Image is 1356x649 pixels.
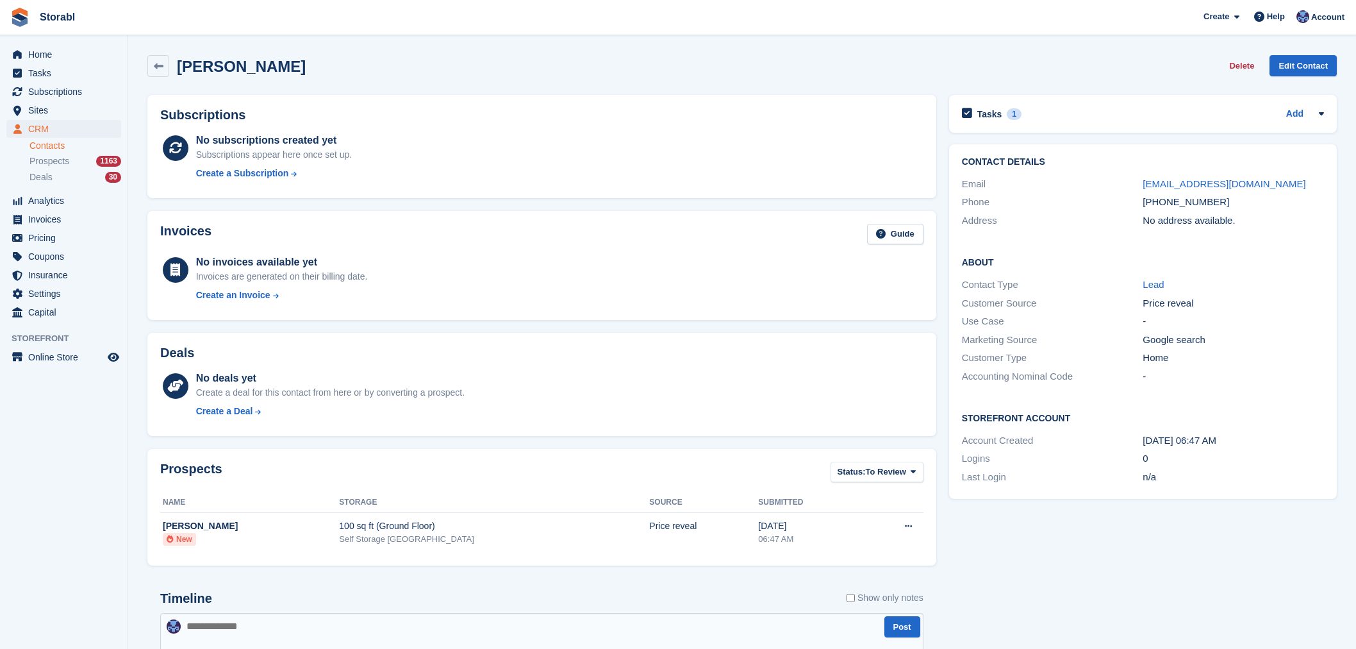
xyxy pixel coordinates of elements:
[6,285,121,303] a: menu
[649,519,758,533] div: Price reveal
[1143,214,1324,228] div: No address available.
[1143,279,1164,290] a: Lead
[962,411,1324,424] h2: Storefront Account
[28,229,105,247] span: Pricing
[29,171,121,184] a: Deals 30
[962,351,1143,366] div: Customer Type
[1311,11,1344,24] span: Account
[28,303,105,321] span: Capital
[962,296,1143,311] div: Customer Source
[962,451,1143,466] div: Logins
[1143,296,1324,311] div: Price reveal
[196,167,352,180] a: Create a Subscription
[962,470,1143,485] div: Last Login
[196,289,368,302] a: Create an Invoice
[831,462,923,483] button: Status: To Review
[867,224,923,245] a: Guide
[28,101,105,119] span: Sites
[12,332,128,345] span: Storefront
[884,616,920,637] button: Post
[962,369,1143,384] div: Accounting Nominal Code
[1296,10,1309,23] img: Tegan Ewart
[196,371,465,386] div: No deals yet
[160,591,212,606] h2: Timeline
[962,177,1143,192] div: Email
[1143,333,1324,348] div: Google search
[6,64,121,82] a: menu
[196,289,270,302] div: Create an Invoice
[10,8,29,27] img: stora-icon-8386f47178a22dfd0bd8f6a31ec36ba5ce8667c1dd55bd0f319d3a0aa187defe.svg
[6,303,121,321] a: menu
[28,210,105,228] span: Invoices
[962,278,1143,292] div: Contact Type
[196,270,368,283] div: Invoices are generated on their billing date.
[6,83,121,101] a: menu
[1269,55,1337,76] a: Edit Contact
[1007,108,1021,120] div: 1
[962,157,1324,167] h2: Contact Details
[6,192,121,210] a: menu
[196,405,465,418] a: Create a Deal
[160,108,923,122] h2: Subscriptions
[1267,10,1285,23] span: Help
[163,519,339,533] div: [PERSON_NAME]
[28,285,105,303] span: Settings
[6,46,121,63] a: menu
[1143,369,1324,384] div: -
[6,101,121,119] a: menu
[962,333,1143,348] div: Marketing Source
[28,266,105,284] span: Insurance
[160,493,339,513] th: Name
[96,156,121,167] div: 1163
[28,192,105,210] span: Analytics
[838,466,866,478] span: Status:
[1143,195,1324,210] div: [PHONE_NUMBER]
[1224,55,1259,76] button: Delete
[28,248,105,265] span: Coupons
[962,195,1143,210] div: Phone
[847,591,855,605] input: Show only notes
[962,434,1143,448] div: Account Created
[167,619,181,634] img: Tegan Ewart
[28,46,105,63] span: Home
[196,405,253,418] div: Create a Deal
[160,346,194,360] h2: Deals
[177,58,306,75] h2: [PERSON_NAME]
[160,224,211,245] h2: Invoices
[105,172,121,183] div: 30
[29,155,69,167] span: Prospects
[847,591,923,605] label: Show only notes
[196,133,352,148] div: No subscriptions created yet
[6,210,121,228] a: menu
[29,155,121,168] a: Prospects 1163
[6,120,121,138] a: menu
[1203,10,1229,23] span: Create
[339,519,649,533] div: 100 sq ft (Ground Floor)
[962,255,1324,268] h2: About
[6,248,121,265] a: menu
[962,314,1143,329] div: Use Case
[649,493,758,513] th: Source
[28,120,105,138] span: CRM
[28,348,105,366] span: Online Store
[29,140,121,152] a: Contacts
[1286,107,1303,122] a: Add
[28,64,105,82] span: Tasks
[758,493,861,513] th: Submitted
[160,462,222,485] h2: Prospects
[962,214,1143,228] div: Address
[1143,178,1305,189] a: [EMAIL_ADDRESS][DOMAIN_NAME]
[29,171,53,183] span: Deals
[758,533,861,546] div: 06:47 AM
[196,148,352,162] div: Subscriptions appear here once set up.
[339,533,649,546] div: Self Storage [GEOGRAPHIC_DATA]
[6,229,121,247] a: menu
[106,350,121,365] a: Preview store
[6,266,121,284] a: menu
[339,493,649,513] th: Storage
[1143,451,1324,466] div: 0
[35,6,80,28] a: Storabl
[28,83,105,101] span: Subscriptions
[163,533,196,546] li: New
[1143,470,1324,485] div: n/a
